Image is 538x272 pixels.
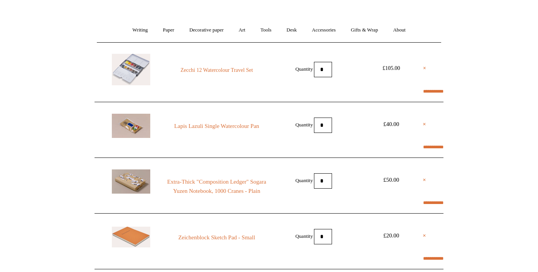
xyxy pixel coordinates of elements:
label: Quantity [296,177,313,183]
div: £50.00 [374,175,408,184]
a: × [423,64,426,73]
img: Zecchi 12 Watercolour Travel Set [112,54,150,85]
img: Extra-Thick "Composition Ledger" Sogara Yuzen Notebook, 1000 Cranes - Plain [112,169,150,194]
a: × [423,231,426,240]
a: Tools [254,20,279,40]
a: Accessories [305,20,343,40]
a: Paper [156,20,181,40]
div: £20.00 [374,231,408,240]
a: Zecchi 12 Watercolour Travel Set [164,66,269,75]
a: Art [232,20,252,40]
label: Quantity [296,66,313,71]
a: × [423,119,426,129]
div: £40.00 [374,119,408,129]
a: Zeichenblock Sketch Pad - Small [164,233,269,242]
a: Lapis Lazuli Single Watercolour Pan [164,121,269,131]
img: Zeichenblock Sketch Pad - Small [112,227,150,247]
img: Lapis Lazuli Single Watercolour Pan [112,114,150,138]
a: About [386,20,413,40]
a: Decorative paper [183,20,231,40]
a: × [423,175,426,184]
div: £105.00 [374,64,408,73]
a: Writing [126,20,155,40]
a: Gifts & Wrap [344,20,385,40]
label: Quantity [296,233,313,239]
a: Desk [280,20,304,40]
label: Quantity [296,121,313,127]
a: Extra-Thick "Composition Ledger" Sogara Yuzen Notebook, 1000 Cranes - Plain [164,177,269,196]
